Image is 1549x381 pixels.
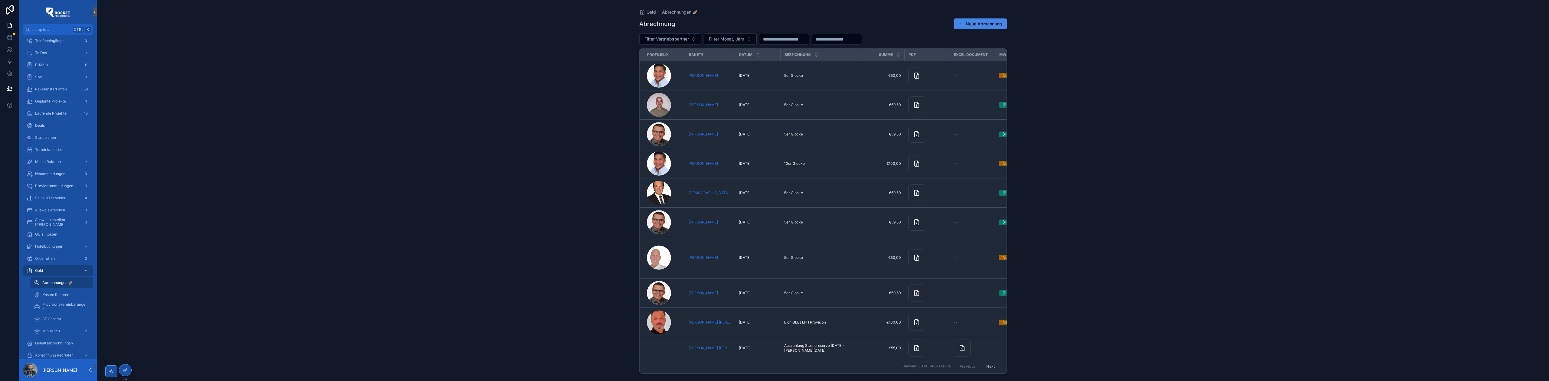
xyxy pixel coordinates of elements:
[999,73,1037,78] a: Nein
[689,220,718,225] a: [PERSON_NAME]
[1003,190,1032,196] div: [PERSON_NAME]
[689,320,732,325] a: [PERSON_NAME] [PERSON_NAME]
[639,9,656,15] a: Geld
[35,196,66,200] span: Sales-ID Provider
[23,132,93,143] a: Start planen
[784,73,856,78] a: 5er Glocke
[23,205,93,216] a: Ausweis erstellen0
[954,52,988,57] span: Excel Dokument
[35,38,64,43] span: Telefoneingänge
[954,190,992,195] a: --
[23,229,93,240] a: GU´s, Kosten
[23,253,93,264] a: Order offen0
[30,326,93,337] a: Minus neu3
[739,346,777,350] a: [DATE]
[863,190,901,195] a: €59,50
[999,161,1037,166] a: Nein
[35,147,62,152] span: Terminkalender
[82,61,90,69] div: 6
[784,73,803,78] span: 5er Glocke
[35,244,63,249] span: Hotelbuchungen
[82,207,90,214] div: 0
[739,320,777,325] a: [DATE]
[35,111,67,116] span: Laufende Projekte
[30,301,93,312] a: Provisionsvereinbarungen
[85,27,90,32] span: K
[954,255,992,260] a: --
[1003,132,1032,137] div: [PERSON_NAME]
[1003,73,1010,78] div: Nein
[999,190,1037,196] a: [PERSON_NAME]
[23,156,93,167] a: Meine Raketen
[32,27,71,32] span: Jump to...
[42,280,73,285] span: Abrechnungen 🚀
[784,320,826,325] span: E.on GEEs EFH Provision
[23,35,93,46] a: Telefoneingänge0
[739,190,777,195] a: [DATE]
[42,302,87,312] span: Provisionsvereinbarungen
[689,103,732,107] a: [PERSON_NAME]
[82,219,90,226] div: 0
[739,132,751,137] span: [DATE]
[647,9,656,15] span: Geld
[644,36,689,42] span: Filter Vertriebspartner
[647,52,668,57] span: Profilbild
[784,103,856,107] a: 5er Glocke
[784,132,803,137] span: 5er Glocke
[739,220,777,225] a: [DATE]
[689,132,718,137] a: [PERSON_NAME]
[863,255,901,260] a: €50,00
[42,317,61,321] span: SE Gesamt
[784,190,803,195] span: 5er Glocke
[689,255,718,260] a: [PERSON_NAME]
[689,291,718,295] a: [PERSON_NAME]
[35,63,48,67] span: E-Mails
[689,73,718,78] a: [PERSON_NAME]
[999,290,1037,296] a: [PERSON_NAME]
[1003,102,1032,108] div: [PERSON_NAME]
[863,291,901,295] a: €59,50
[739,255,777,260] a: [DATE]
[784,161,805,166] span: 10er Glocke
[35,184,73,188] span: Provideranmeldungen
[689,291,732,295] a: [PERSON_NAME]
[863,103,901,107] a: €59,50
[954,18,1007,29] a: Neue Abrechnung
[35,217,80,227] span: Ausweis erstellen [PERSON_NAME]
[784,255,803,260] span: 5er Glocke
[709,36,744,42] span: Filter Monat, Jahr
[80,86,90,93] div: 159
[863,73,901,78] a: €50,00
[999,132,1037,137] a: [PERSON_NAME]
[954,103,992,107] a: --
[999,320,1037,325] a: Nein
[42,292,69,297] span: Kosten Raketen
[639,33,701,45] button: Select Button
[30,277,93,288] a: Abrechnungen 🚀
[1003,161,1010,166] div: Nein
[689,255,732,260] a: [PERSON_NAME]
[689,132,732,137] a: [PERSON_NAME]
[954,220,992,225] a: --
[999,346,1037,350] a: --
[739,103,777,107] a: [DATE]
[954,73,957,78] span: --
[73,27,84,33] span: Ctrl
[704,33,757,45] button: Select Button
[689,161,732,166] a: [PERSON_NAME]
[82,194,90,202] div: 4
[82,170,90,177] div: 0
[863,161,901,166] a: €100,00
[902,364,951,369] span: Showing 30 of 3466 results
[82,255,90,262] div: 0
[784,132,856,137] a: 5er Glocke
[954,320,957,325] span: --
[954,161,957,166] span: --
[954,73,992,78] a: --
